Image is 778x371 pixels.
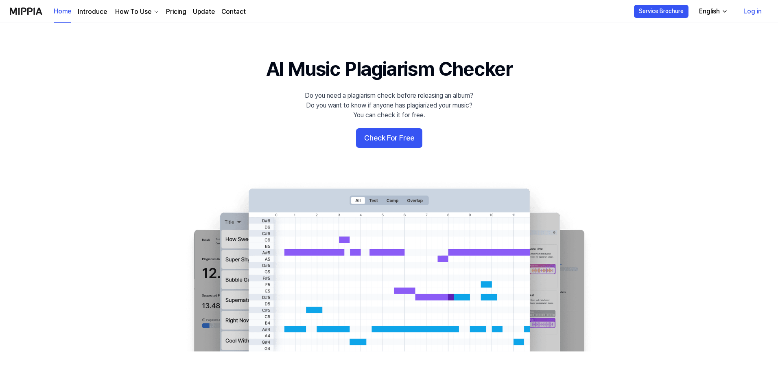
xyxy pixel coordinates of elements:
[177,180,601,351] img: main Image
[266,55,512,83] h1: AI Music Plagiarism Checker
[305,91,473,120] div: Do you need a plagiarism check before releasing an album? Do you want to know if anyone has plagi...
[166,7,186,17] a: Pricing
[697,7,721,16] div: English
[114,7,153,17] div: How To Use
[78,7,107,17] a: Introduce
[54,0,71,23] a: Home
[114,7,160,17] button: How To Use
[356,128,422,148] button: Check For Free
[193,7,215,17] a: Update
[634,5,688,18] button: Service Brochure
[221,7,246,17] a: Contact
[693,3,733,20] button: English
